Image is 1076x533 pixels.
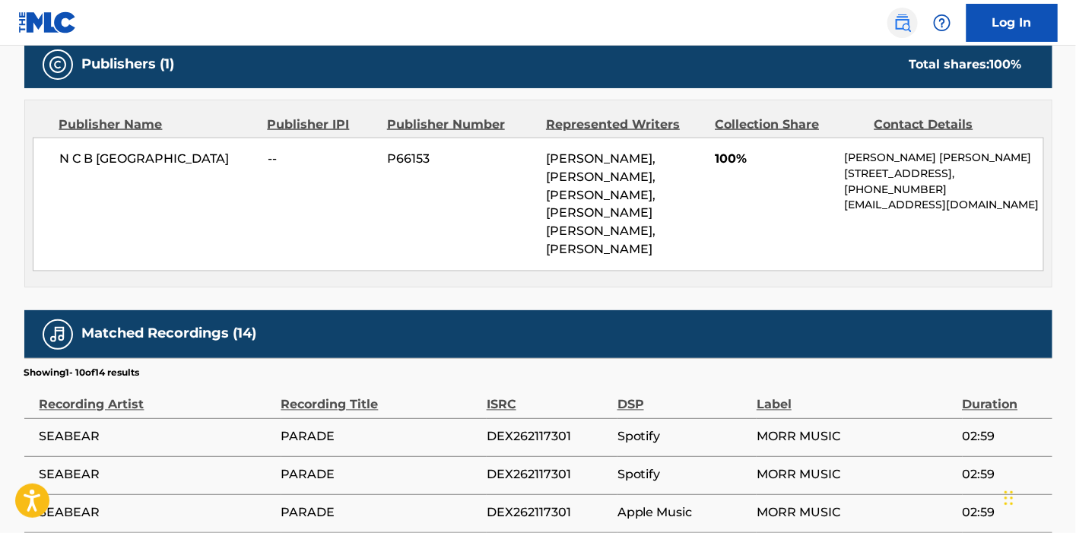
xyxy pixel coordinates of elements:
iframe: Chat Widget [1000,460,1076,533]
div: Publisher IPI [268,116,376,134]
h5: Matched Recordings (14) [82,325,257,343]
span: Spotify [617,428,749,446]
div: Publisher Name [59,116,256,134]
span: MORR MUSIC [757,504,954,522]
div: Label [757,380,954,414]
p: [STREET_ADDRESS], [844,166,1043,182]
div: Collection Share [715,116,862,134]
span: Spotify [617,466,749,484]
div: DSP [617,380,749,414]
div: Help [927,8,957,38]
img: MLC Logo [18,11,77,33]
span: SEABEAR [40,428,274,446]
p: [PHONE_NUMBER] [844,182,1043,198]
span: 100 % [990,57,1022,71]
img: search [893,14,912,32]
p: Showing 1 - 10 of 14 results [24,366,140,380]
span: 100% [715,150,833,168]
h5: Publishers (1) [82,56,175,73]
div: Recording Artist [40,380,274,414]
span: MORR MUSIC [757,466,954,484]
span: SEABEAR [40,466,274,484]
div: Duration [963,380,1045,414]
span: MORR MUSIC [757,428,954,446]
span: Apple Music [617,504,749,522]
span: SEABEAR [40,504,274,522]
div: Total shares: [909,56,1022,74]
a: Log In [966,4,1058,42]
span: 02:59 [963,428,1045,446]
div: Publisher Number [387,116,535,134]
span: PARADE [281,466,479,484]
span: P66153 [387,150,535,168]
span: 02:59 [963,504,1045,522]
span: N C B [GEOGRAPHIC_DATA] [60,150,257,168]
div: ISRC [487,380,610,414]
span: 02:59 [963,466,1045,484]
span: -- [268,150,376,168]
div: Recording Title [281,380,479,414]
span: [PERSON_NAME], [PERSON_NAME], [PERSON_NAME], [PERSON_NAME] [PERSON_NAME], [PERSON_NAME] [546,151,655,257]
a: Public Search [887,8,918,38]
span: PARADE [281,428,479,446]
img: Publishers [49,56,67,74]
div: Contact Details [874,116,1022,134]
span: PARADE [281,504,479,522]
div: Drag [1005,475,1014,521]
p: [EMAIL_ADDRESS][DOMAIN_NAME] [844,198,1043,214]
img: Matched Recordings [49,325,67,344]
div: Represented Writers [546,116,703,134]
img: help [933,14,951,32]
span: DEX262117301 [487,428,610,446]
span: DEX262117301 [487,504,610,522]
p: [PERSON_NAME] [PERSON_NAME] [844,150,1043,166]
span: DEX262117301 [487,466,610,484]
